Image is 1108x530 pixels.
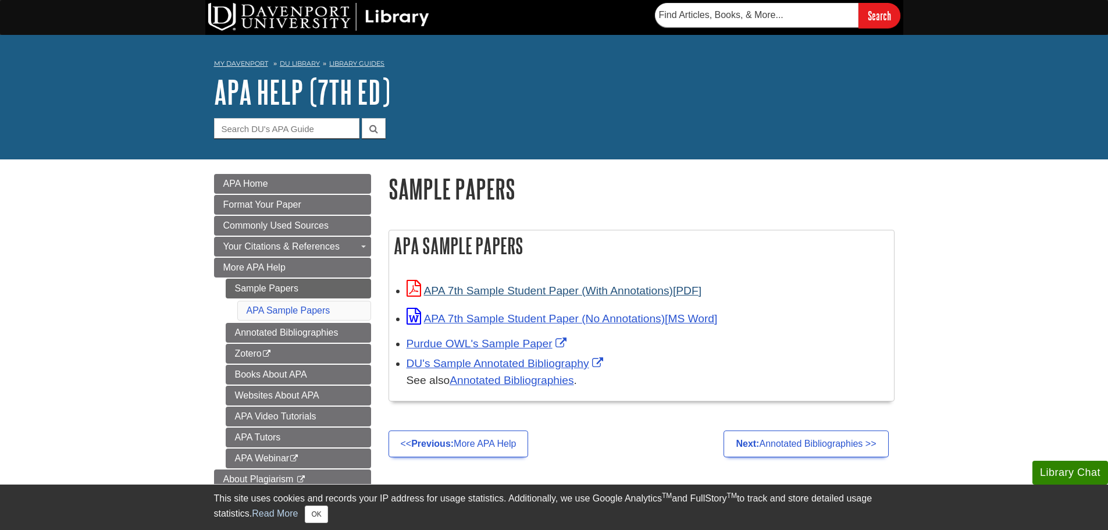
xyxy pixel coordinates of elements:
span: Format Your Paper [223,200,301,209]
div: Guide Page Menu [214,174,371,489]
a: Annotated Bibliographies [226,323,371,343]
a: DU Library [280,59,320,67]
a: Link opens in new window [407,357,606,369]
a: Next:Annotated Bibliographies >> [724,431,888,457]
a: APA Tutors [226,428,371,447]
i: This link opens in a new window [296,476,306,483]
a: Commonly Used Sources [214,216,371,236]
a: Your Citations & References [214,237,371,257]
sup: TM [662,492,672,500]
a: Read More [252,508,298,518]
button: Close [305,506,327,523]
a: APA Webinar [226,449,371,468]
a: APA Video Tutorials [226,407,371,426]
a: APA Help (7th Ed) [214,74,390,110]
a: Format Your Paper [214,195,371,215]
a: APA Home [214,174,371,194]
i: This link opens in a new window [289,455,299,463]
input: Search [858,3,900,28]
h1: Sample Papers [389,174,895,204]
a: More APA Help [214,258,371,278]
div: This site uses cookies and records your IP address for usage statistics. Additionally, we use Goo... [214,492,895,523]
img: DU Library [208,3,429,31]
sup: TM [727,492,737,500]
input: Search DU's APA Guide [214,118,359,138]
a: Websites About APA [226,386,371,405]
span: More APA Help [223,262,286,272]
i: This link opens in a new window [262,350,272,358]
a: Annotated Bibliographies [450,374,573,386]
a: My Davenport [214,59,268,69]
button: Library Chat [1032,461,1108,485]
input: Find Articles, Books, & More... [655,3,858,27]
a: Books About APA [226,365,371,385]
a: <<Previous:More APA Help [389,431,529,457]
strong: Next: [736,439,759,449]
a: APA Sample Papers [247,305,330,315]
h2: APA Sample Papers [389,230,894,261]
div: See also . [407,372,888,389]
span: Commonly Used Sources [223,220,329,230]
a: Library Guides [329,59,384,67]
a: Sample Papers [226,279,371,298]
span: APA Home [223,179,268,188]
nav: breadcrumb [214,56,895,74]
a: Zotero [226,344,371,364]
a: Link opens in new window [407,312,718,325]
span: Your Citations & References [223,241,340,251]
form: Searches DU Library's articles, books, and more [655,3,900,28]
a: Link opens in new window [407,284,701,297]
a: About Plagiarism [214,469,371,489]
a: Link opens in new window [407,337,569,350]
strong: Previous: [411,439,454,449]
span: About Plagiarism [223,474,294,484]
